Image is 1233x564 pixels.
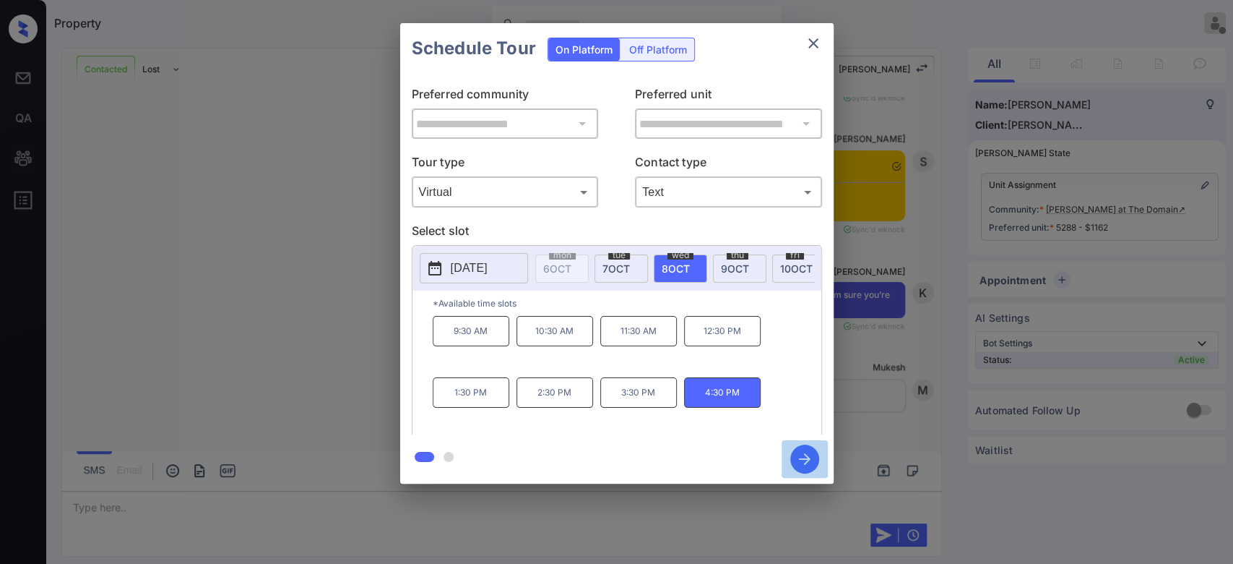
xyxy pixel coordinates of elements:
[600,316,677,346] p: 11:30 AM
[433,377,509,408] p: 1:30 PM
[516,316,593,346] p: 10:30 AM
[635,85,822,108] p: Preferred unit
[727,251,748,260] span: thu
[635,153,822,176] p: Contact type
[420,253,528,283] button: [DATE]
[415,180,595,204] div: Virtual
[721,262,749,275] span: 9 OCT
[684,377,761,408] p: 4:30 PM
[433,291,821,316] p: *Available time slots
[400,23,548,74] h2: Schedule Tour
[799,29,828,58] button: close
[622,38,694,61] div: Off Platform
[412,153,599,176] p: Tour type
[412,222,822,245] p: Select slot
[780,262,813,275] span: 10 OCT
[548,38,620,61] div: On Platform
[594,255,648,283] div: date-select
[786,251,804,260] span: fri
[451,260,488,277] p: [DATE]
[608,251,630,260] span: tue
[602,262,630,275] span: 7 OCT
[412,85,599,108] p: Preferred community
[516,377,593,408] p: 2:30 PM
[772,255,826,283] div: date-select
[684,316,761,346] p: 12:30 PM
[433,316,509,346] p: 9:30 AM
[662,262,690,275] span: 8 OCT
[600,377,677,408] p: 3:30 PM
[654,255,707,283] div: date-select
[782,440,828,478] button: btn-next
[667,251,693,260] span: wed
[639,180,818,204] div: Text
[713,255,766,283] div: date-select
